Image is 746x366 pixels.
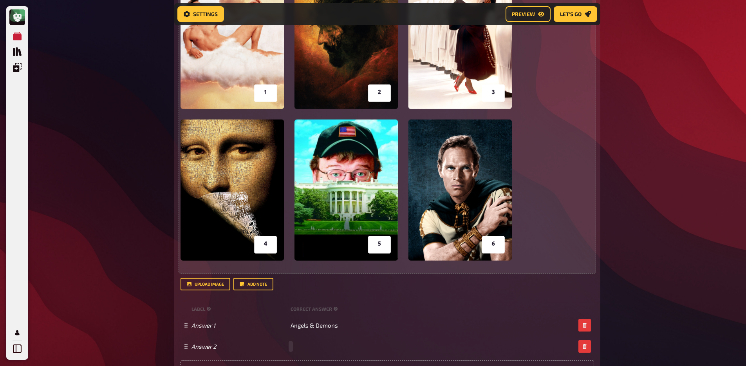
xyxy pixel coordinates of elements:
[554,6,597,22] a: Let's go
[233,278,273,290] button: Add note
[191,343,216,350] i: Answer 2
[512,11,535,17] span: Preview
[560,11,582,17] span: Let's go
[191,306,287,312] small: label
[193,11,218,17] span: Settings
[9,60,25,75] a: Overlays
[9,325,25,341] a: My Account
[9,44,25,60] a: Quiz Library
[181,278,230,290] button: upload image
[506,6,551,22] a: Preview
[9,28,25,44] a: My Quizzes
[291,322,338,329] span: Angels & Demons
[291,306,340,312] small: correct answer
[191,322,215,329] i: Answer 1
[177,6,224,22] a: Settings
